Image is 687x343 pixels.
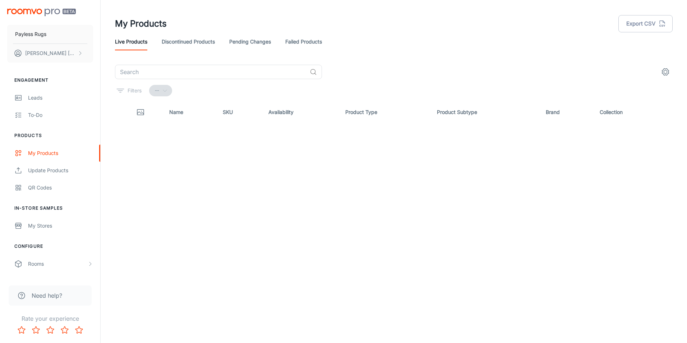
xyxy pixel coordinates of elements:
div: Leads [28,94,93,102]
a: Pending Changes [229,33,271,50]
th: Availability [263,102,340,122]
div: My Products [28,149,93,157]
p: Rate your experience [6,314,94,323]
div: Update Products [28,166,93,174]
button: Payless Rugs [7,25,93,44]
a: Live Products [115,33,147,50]
button: Rate 4 star [57,323,72,337]
button: settings [658,65,673,79]
button: [PERSON_NAME] [PERSON_NAME] [7,44,93,63]
button: Rate 5 star [72,323,86,337]
img: Roomvo PRO Beta [7,9,76,16]
div: My Stores [28,222,93,230]
svg: Thumbnail [136,108,145,116]
th: SKU [217,102,262,122]
a: Failed Products [285,33,322,50]
th: Brand [540,102,594,122]
p: [PERSON_NAME] [PERSON_NAME] [25,49,76,57]
th: Collection [594,102,673,122]
input: Search [115,65,307,79]
th: Name [163,102,217,122]
button: Export CSV [618,15,673,32]
a: Discontinued Products [162,33,215,50]
span: Need help? [32,291,62,300]
div: To-do [28,111,93,119]
div: Rooms [28,260,87,268]
p: Payless Rugs [15,30,46,38]
h1: My Products [115,17,167,30]
button: Rate 2 star [29,323,43,337]
button: Rate 1 star [14,323,29,337]
th: Product Type [340,102,431,122]
div: QR Codes [28,184,93,192]
button: Rate 3 star [43,323,57,337]
th: Product Subtype [431,102,540,122]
